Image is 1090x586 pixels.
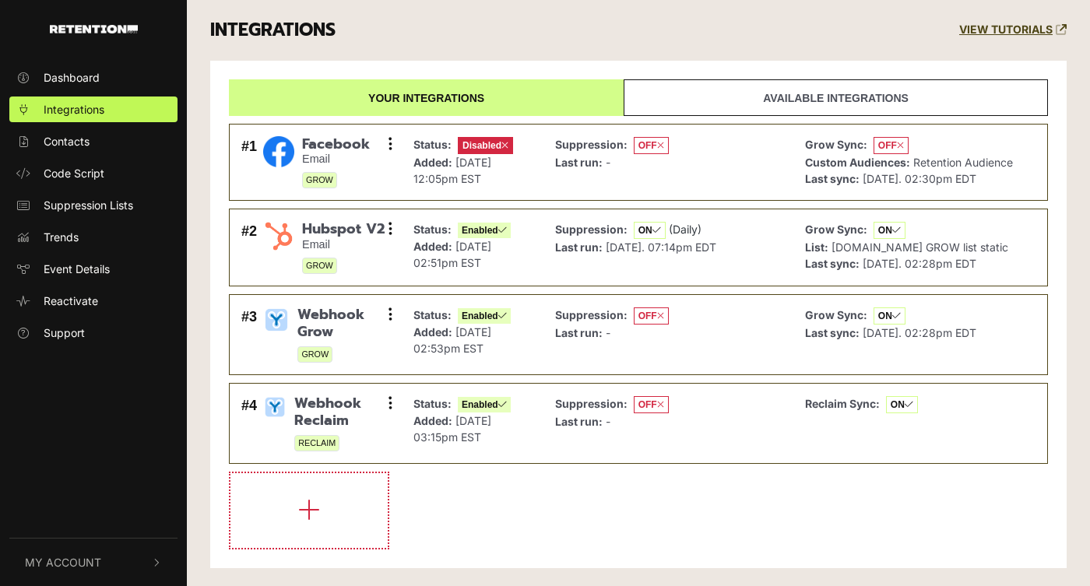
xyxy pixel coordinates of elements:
a: Code Script [9,160,178,186]
strong: Last sync: [805,326,860,339]
span: GROW [297,346,332,363]
a: Support [9,320,178,346]
strong: Added: [413,414,452,427]
span: [DATE]. 07:14pm EDT [606,240,716,254]
img: Retention.com [50,25,138,33]
div: #4 [241,395,257,451]
span: Code Script [44,165,104,181]
strong: Last sync: [805,257,860,270]
strong: Last run: [555,240,603,254]
span: [DATE]. 02:30pm EDT [863,172,976,185]
span: ON [634,222,666,239]
strong: Last sync: [805,172,860,185]
a: Trends [9,224,178,250]
div: #1 [241,136,257,189]
span: Dashboard [44,69,100,86]
strong: Suppression: [555,308,628,321]
a: Dashboard [9,65,178,90]
span: Disabled [458,137,513,154]
strong: List: [805,240,828,254]
span: Suppression Lists [44,197,133,213]
span: [DATE]. 02:28pm EDT [863,257,976,270]
span: ON [886,396,918,413]
span: [DATE] 03:15pm EST [413,414,491,444]
strong: Grow Sync: [805,308,867,321]
a: Event Details [9,256,178,282]
strong: Grow Sync: [805,223,867,236]
strong: Suppression: [555,138,628,151]
small: Email [302,153,370,166]
a: Your integrations [229,79,624,116]
span: - [606,326,610,339]
strong: Status: [413,138,452,151]
span: ON [874,307,905,325]
span: GROW [302,172,337,188]
span: Webhook Grow [297,307,390,340]
span: Facebook [302,136,370,153]
strong: Last run: [555,326,603,339]
span: My Account [25,554,101,570]
strong: Suppression: [555,223,628,236]
button: My Account [9,539,178,586]
strong: Added: [413,240,452,253]
span: Integrations [44,101,104,118]
span: [DATE] 12:05pm EST [413,156,491,185]
strong: Reclaim Sync: [805,397,880,410]
strong: Last run: [555,156,603,169]
span: Enabled [458,397,511,412]
strong: Suppression: [555,397,628,410]
span: Trends [44,229,79,245]
h3: INTEGRATIONS [210,19,336,41]
span: Webhook Reclaim [294,395,390,429]
img: Hubspot V2 [263,221,294,251]
a: VIEW TUTORIALS [959,23,1067,37]
span: GROW [302,258,337,274]
span: [DATE] 02:53pm EST [413,325,491,355]
span: Contacts [44,133,90,149]
span: (Daily) [669,223,701,236]
strong: Last run: [555,415,603,428]
strong: Custom Audiences: [805,156,910,169]
strong: Status: [413,308,452,321]
a: Contacts [9,128,178,154]
img: Webhook Reclaim [263,395,287,419]
img: Webhook Grow [263,307,290,333]
span: OFF [634,396,669,413]
span: Retention Audience [913,156,1013,169]
span: Enabled [458,223,511,238]
span: Reactivate [44,293,98,309]
div: #2 [241,221,257,274]
span: Enabled [458,308,511,324]
img: Facebook [263,136,294,167]
small: Email [302,238,385,251]
strong: Status: [413,397,452,410]
span: - [606,156,610,169]
strong: Grow Sync: [805,138,867,151]
strong: Status: [413,223,452,236]
span: [DATE]. 02:28pm EDT [863,326,976,339]
a: Integrations [9,96,178,122]
a: Reactivate [9,288,178,314]
span: ON [874,222,905,239]
span: OFF [874,137,909,154]
strong: Added: [413,156,452,169]
span: OFF [634,137,669,154]
span: Event Details [44,261,110,277]
span: Hubspot V2 [302,221,385,238]
strong: Added: [413,325,452,339]
div: #3 [241,307,257,363]
span: Support [44,325,85,341]
span: RECLAIM [294,435,339,451]
span: OFF [634,307,669,325]
a: Available integrations [624,79,1048,116]
a: Suppression Lists [9,192,178,218]
span: [DOMAIN_NAME] GROW list static [832,240,1008,254]
span: - [606,415,610,428]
